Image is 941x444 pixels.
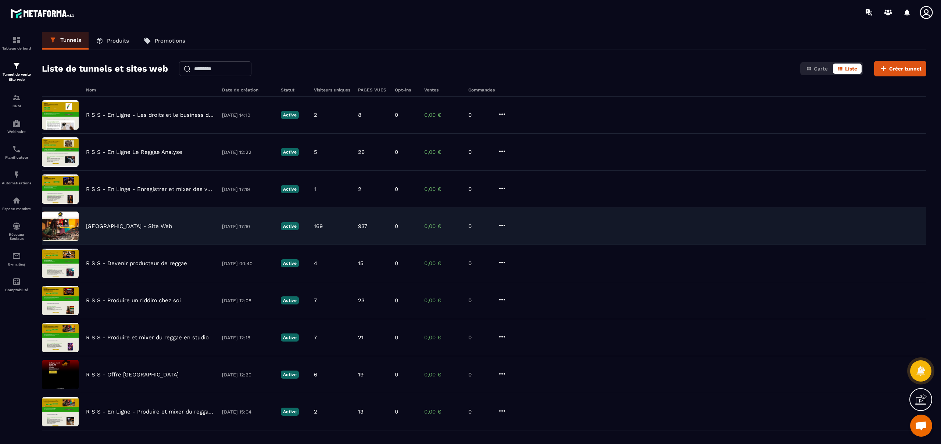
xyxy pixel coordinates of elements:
[2,130,31,134] p: Webinaire
[2,104,31,108] p: CRM
[468,149,490,155] p: 0
[424,297,461,304] p: 0,00 €
[136,32,193,50] a: Promotions
[281,371,299,379] p: Active
[314,87,351,93] h6: Visiteurs uniques
[2,113,31,139] a: automationsautomationsWebinaire
[222,87,273,93] h6: Date de création
[222,112,273,118] p: [DATE] 14:10
[468,408,490,415] p: 0
[86,260,187,267] p: R S S - Devenir producteur de reggae
[424,408,461,415] p: 0,00 €
[358,371,364,378] p: 19
[281,259,299,267] p: Active
[2,262,31,266] p: E-mailing
[2,165,31,191] a: automationsautomationsAutomatisations
[889,65,922,72] span: Créer tunnel
[468,186,490,192] p: 0
[468,371,490,378] p: 0
[42,174,79,204] img: image
[281,111,299,119] p: Active
[42,100,79,130] img: image
[107,37,129,44] p: Produits
[814,66,828,72] span: Carte
[12,222,21,231] img: social-network
[358,408,364,415] p: 13
[395,408,398,415] p: 0
[2,139,31,165] a: schedulerschedulerPlanificateur
[12,93,21,102] img: formation
[395,223,398,230] p: 0
[86,87,215,93] h6: Nom
[86,334,209,341] p: R S S - Produire et mixer du reggae en studio
[12,61,21,70] img: formation
[314,371,317,378] p: 6
[222,298,273,303] p: [DATE] 12:08
[86,149,182,155] p: R S S - En Ligne Le Reggae Analyse
[222,335,273,340] p: [DATE] 12:18
[358,186,361,192] p: 2
[424,371,461,378] p: 0,00 €
[2,232,31,241] p: Réseaux Sociaux
[395,149,398,155] p: 0
[281,296,299,304] p: Active
[42,323,79,352] img: image
[468,297,490,304] p: 0
[42,286,79,315] img: image
[281,148,299,156] p: Active
[222,261,273,266] p: [DATE] 00:40
[60,37,81,43] p: Tunnels
[12,196,21,205] img: automations
[424,149,461,155] p: 0,00 €
[2,181,31,185] p: Automatisations
[314,149,317,155] p: 5
[395,371,398,378] p: 0
[424,260,461,267] p: 0,00 €
[89,32,136,50] a: Produits
[395,112,398,118] p: 0
[12,252,21,260] img: email
[2,272,31,297] a: accountantaccountantComptabilité
[42,249,79,278] img: image
[222,372,273,378] p: [DATE] 12:20
[395,297,398,304] p: 0
[2,46,31,50] p: Tableau de bord
[281,333,299,342] p: Active
[155,37,185,44] p: Promotions
[358,149,365,155] p: 26
[2,191,31,216] a: automationsautomationsEspace membre
[424,223,461,230] p: 0,00 €
[42,212,79,241] img: image
[468,334,490,341] p: 0
[42,360,79,389] img: image
[2,207,31,211] p: Espace membre
[358,223,367,230] p: 937
[222,409,273,415] p: [DATE] 15:04
[395,334,398,341] p: 0
[468,260,490,267] p: 0
[833,64,862,74] button: Liste
[12,277,21,286] img: accountant
[358,297,365,304] p: 23
[314,408,317,415] p: 2
[2,246,31,272] a: emailemailE-mailing
[2,216,31,246] a: social-networksocial-networkRéseaux Sociaux
[12,170,21,179] img: automations
[395,260,398,267] p: 0
[2,88,31,113] a: formationformationCRM
[424,112,461,118] p: 0,00 €
[468,223,490,230] p: 0
[222,187,273,192] p: [DATE] 17:19
[86,408,215,415] p: R S S - En Ligne - Produire et mixer du reggae en studio
[86,223,172,230] p: [GEOGRAPHIC_DATA] - Site Web
[358,87,387,93] h6: PAGES VUES
[424,186,461,192] p: 0,00 €
[314,186,316,192] p: 1
[86,186,215,192] p: R S S - En Linge - Enregistrer et mixer des voix
[12,36,21,44] img: formation
[281,408,299,416] p: Active
[281,87,307,93] h6: Statut
[424,87,461,93] h6: Ventes
[2,30,31,56] a: formationformationTableau de bord
[42,32,89,50] a: Tunnels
